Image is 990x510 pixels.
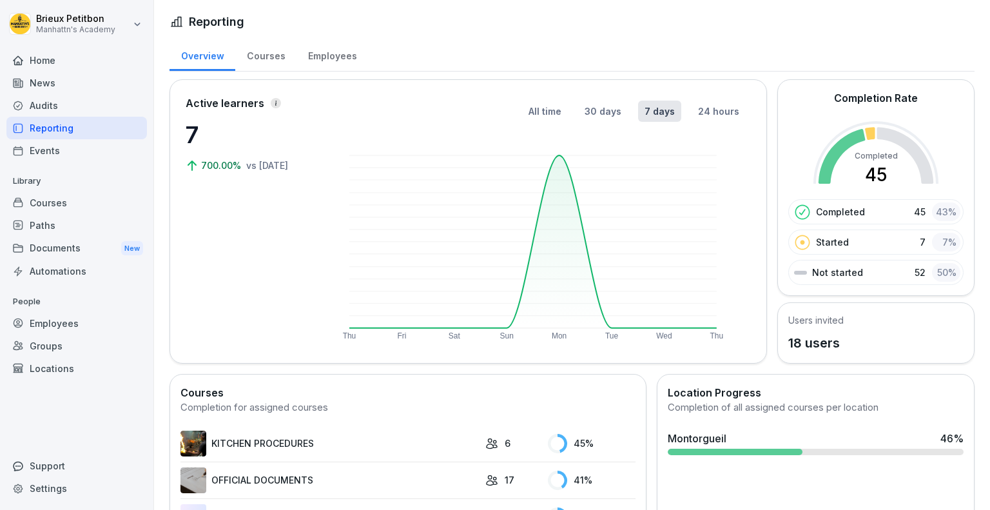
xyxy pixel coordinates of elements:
div: 45 % [548,434,635,453]
p: 52 [915,266,926,279]
p: 45 [914,205,926,219]
p: Manhattn's Academy [36,25,115,34]
p: Started [816,235,849,249]
img: cg5lo66e1g15nr59ub5pszec.png [180,431,206,456]
p: Library [6,171,147,191]
a: Events [6,139,147,162]
a: Courses [235,38,296,71]
div: Support [6,455,147,477]
a: Automations [6,260,147,282]
img: ejac0nauwq8k5t72z492sf9q.png [180,467,206,493]
a: Groups [6,335,147,357]
a: Home [6,49,147,72]
h2: Courses [180,385,636,400]
text: Thu [710,331,724,340]
div: 41 % [548,471,635,490]
p: Active learners [186,95,264,111]
a: Montorgueil46% [663,426,969,460]
p: 7 [920,235,926,249]
a: Paths [6,214,147,237]
text: Tue [605,331,619,340]
p: Brieux Petitbon [36,14,115,25]
div: New [121,241,143,256]
a: Overview [170,38,235,71]
div: Documents [6,237,147,260]
p: People [6,291,147,312]
div: 50 % [932,263,960,282]
text: Fri [398,331,407,340]
button: 7 days [638,101,681,122]
p: 700.00% [201,159,244,172]
div: 7 % [932,233,960,251]
h5: Users invited [788,313,844,327]
p: vs [DATE] [246,159,288,172]
p: 17 [505,473,514,487]
p: 6 [505,436,510,450]
h2: Location Progress [668,385,964,400]
a: DocumentsNew [6,237,147,260]
p: 18 users [788,333,844,353]
div: Completion for assigned courses [180,400,636,415]
text: Sun [500,331,514,340]
h2: Completion Rate [834,90,918,106]
a: Courses [6,191,147,214]
button: 24 hours [692,101,746,122]
text: Thu [343,331,356,340]
button: All time [522,101,568,122]
p: 7 [186,117,315,152]
div: Completion of all assigned courses per location [668,400,964,415]
a: Settings [6,477,147,500]
div: 46 % [940,431,964,446]
text: Sat [449,331,461,340]
a: Employees [6,312,147,335]
a: KITCHEN PROCEDURES [180,431,479,456]
a: Locations [6,357,147,380]
h1: Reporting [189,13,244,30]
a: Reporting [6,117,147,139]
button: 30 days [578,101,628,122]
text: Wed [657,331,672,340]
a: OFFICIAL DOCUMENTS [180,467,479,493]
p: Completed [816,205,865,219]
text: Mon [552,331,567,340]
div: Montorgueil [668,431,726,446]
a: News [6,72,147,94]
a: Employees [296,38,368,71]
p: Not started [812,266,863,279]
a: Audits [6,94,147,117]
div: 43 % [932,202,960,221]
